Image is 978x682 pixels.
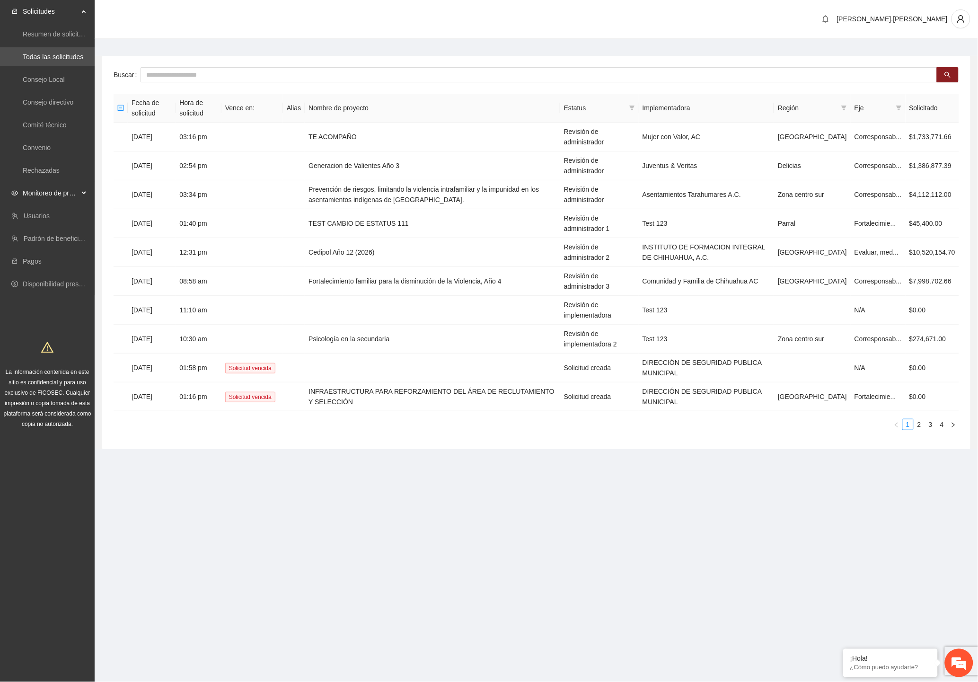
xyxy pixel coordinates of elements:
[855,103,892,113] span: Eje
[128,325,176,354] td: [DATE]
[23,167,60,174] a: Rechazadas
[855,220,896,227] span: Fortalecimie...
[176,94,221,123] th: Hora de solicitud
[305,325,560,354] td: Psicología en la secundaria
[117,105,124,111] span: minus-square
[176,296,221,325] td: 11:10 am
[155,5,178,27] div: Minimizar ventana de chat en vivo
[128,382,176,411] td: [DATE]
[818,11,833,27] button: bell
[128,267,176,296] td: [DATE]
[855,248,899,256] span: Evaluar, med...
[627,101,637,115] span: filter
[891,419,902,430] li: Previous Page
[5,258,180,292] textarea: Escriba su mensaje y pulse “Intro”
[128,180,176,209] td: [DATE]
[23,184,79,203] span: Monitoreo de proyectos
[951,422,956,428] span: right
[560,238,639,267] td: Revisión de administrador 2
[305,94,560,123] th: Nombre de proyecto
[639,123,774,151] td: Mujer con Valor, AC
[560,151,639,180] td: Revisión de administrador
[564,103,626,113] span: Estatus
[639,382,774,411] td: DIRECCIÓN DE SEGURIDAD PUBLICA MUNICIPAL
[560,354,639,382] td: Solicitud creada
[23,76,65,83] a: Consejo Local
[894,101,904,115] span: filter
[639,354,774,382] td: DIRECCIÓN DE SEGURIDAD PUBLICA MUNICIPAL
[850,655,931,663] div: ¡Hola!
[11,190,18,196] span: eye
[225,392,275,402] span: Solicitud vencida
[948,419,959,430] li: Next Page
[774,209,851,238] td: Parral
[560,123,639,151] td: Revisión de administrador
[837,15,948,23] span: [PERSON_NAME].[PERSON_NAME]
[906,354,959,382] td: $0.00
[305,151,560,180] td: Generacion de Valientes Año 3
[925,419,936,430] a: 3
[305,238,560,267] td: Cedipol Año 12 (2026)
[948,419,959,430] button: right
[176,238,221,267] td: 12:31 pm
[925,419,936,430] li: 3
[23,30,129,38] a: Resumen de solicitudes por aprobar
[55,126,131,222] span: Estamos en línea.
[906,296,959,325] td: $0.00
[639,209,774,238] td: Test 123
[639,151,774,180] td: Juventus & Veritas
[944,71,951,79] span: search
[4,369,91,427] span: La información contenida en este sitio es confidencial y para uso exclusivo de FICOSEC. Cualquier...
[851,296,906,325] td: N/A
[850,664,931,671] p: ¿Cómo puedo ayudarte?
[855,393,896,400] span: Fortalecimie...
[128,238,176,267] td: [DATE]
[23,98,73,106] a: Consejo directivo
[774,238,851,267] td: [GEOGRAPHIC_DATA]
[560,267,639,296] td: Revisión de administrador 3
[855,277,902,285] span: Corresponsab...
[639,94,774,123] th: Implementadora
[906,180,959,209] td: $4,112,112.00
[176,382,221,411] td: 01:16 pm
[855,191,902,198] span: Corresponsab...
[225,363,275,373] span: Solicitud vencida
[560,296,639,325] td: Revisión de implementadora
[305,180,560,209] td: Prevención de riesgos, limitando la violencia intrafamiliar y la impunidad en los asentamientos i...
[774,267,851,296] td: [GEOGRAPHIC_DATA]
[778,103,837,113] span: Región
[305,209,560,238] td: TEST CAMBIO DE ESTATUS 111
[114,67,141,82] label: Buscar
[639,325,774,354] td: Test 123
[855,162,902,169] span: Corresponsab...
[24,235,93,242] a: Padrón de beneficiarios
[906,382,959,411] td: $0.00
[851,354,906,382] td: N/A
[128,209,176,238] td: [DATE]
[128,354,176,382] td: [DATE]
[23,121,67,129] a: Comité técnico
[23,144,51,151] a: Convenio
[176,151,221,180] td: 02:54 pm
[937,419,947,430] a: 4
[914,419,925,430] a: 2
[906,267,959,296] td: $7,998,702.66
[906,151,959,180] td: $1,386,877.39
[774,180,851,209] td: Zona centro sur
[819,15,833,23] span: bell
[896,105,902,111] span: filter
[936,419,948,430] li: 4
[176,180,221,209] td: 03:34 pm
[24,212,50,220] a: Usuarios
[639,296,774,325] td: Test 123
[841,105,847,111] span: filter
[176,267,221,296] td: 08:58 am
[11,8,18,15] span: inbox
[176,325,221,354] td: 10:30 am
[774,382,851,411] td: [GEOGRAPHIC_DATA]
[639,238,774,267] td: INSTITUTO DE FORMACION INTEGRAL DE CHIHUAHUA, A.C.
[128,94,176,123] th: Fecha de solicitud
[891,419,902,430] button: left
[283,94,305,123] th: Alias
[128,151,176,180] td: [DATE]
